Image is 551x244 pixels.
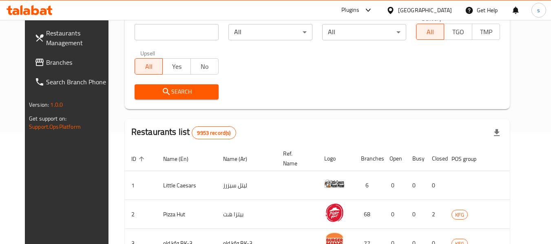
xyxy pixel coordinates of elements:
[398,6,452,15] div: [GEOGRAPHIC_DATA]
[135,24,219,40] input: Search for restaurant name or ID..
[166,61,187,73] span: Yes
[444,24,472,40] button: TGO
[46,28,111,48] span: Restaurants Management
[29,121,81,132] a: Support.OpsPlatform
[46,57,111,67] span: Branches
[324,202,345,223] img: Pizza Hut
[28,23,117,53] a: Restaurants Management
[50,99,63,110] span: 1.0.0
[194,61,215,73] span: No
[452,210,467,220] span: KFG
[537,6,540,15] span: s
[46,77,111,87] span: Search Branch Phone
[192,126,236,139] div: Total records count
[190,58,219,75] button: No
[383,200,406,229] td: 0
[163,154,199,164] span: Name (En)
[425,200,445,229] td: 2
[383,171,406,200] td: 0
[322,24,406,40] div: All
[354,146,383,171] th: Branches
[162,58,190,75] button: Yes
[406,200,425,229] td: 0
[131,126,236,139] h2: Restaurants list
[406,146,425,171] th: Busy
[192,129,235,137] span: 9953 record(s)
[451,154,487,164] span: POS group
[318,146,354,171] th: Logo
[125,171,157,200] td: 1
[425,171,445,200] td: 0
[135,58,163,75] button: All
[28,72,117,92] a: Search Branch Phone
[125,200,157,229] td: 2
[140,50,155,56] label: Upsell
[223,154,258,164] span: Name (Ar)
[447,26,469,38] span: TGO
[157,171,217,200] td: Little Caesars
[131,154,147,164] span: ID
[28,53,117,72] a: Branches
[141,87,212,97] span: Search
[487,123,507,143] div: Export file
[324,174,345,194] img: Little Caesars
[29,99,49,110] span: Version:
[138,61,159,73] span: All
[217,171,277,200] td: ليتل سيزرز
[406,171,425,200] td: 0
[422,15,442,21] label: Delivery
[157,200,217,229] td: Pizza Hut
[354,171,383,200] td: 6
[283,149,308,168] span: Ref. Name
[354,200,383,229] td: 68
[420,26,441,38] span: All
[228,24,312,40] div: All
[472,24,500,40] button: TMP
[217,200,277,229] td: بيتزا هت
[341,5,359,15] div: Plugins
[476,26,497,38] span: TMP
[383,146,406,171] th: Open
[135,84,219,99] button: Search
[416,24,444,40] button: All
[425,146,445,171] th: Closed
[29,113,66,124] span: Get support on:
